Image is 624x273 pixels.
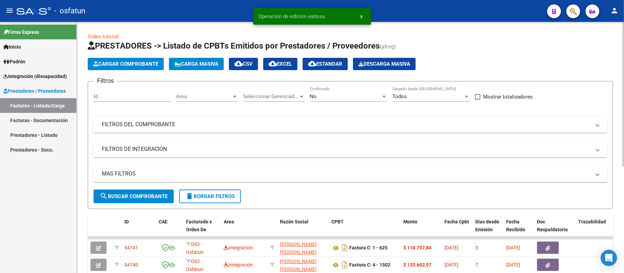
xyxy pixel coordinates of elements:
span: CSV [234,61,253,67]
button: Descarga Masiva [353,58,416,70]
span: CPBT [331,219,344,224]
span: Estandar [308,61,342,67]
datatable-header-cell: Area [221,214,267,245]
strong: Factura C: 1 - 625 [349,245,388,251]
button: x [355,10,368,23]
mat-expansion-panel-header: FILTROS DEL COMPROBANTE [94,116,607,133]
span: 94740 [124,262,138,268]
strong: Factura C: 4 - 1502 [349,262,390,268]
span: Borrar Filtros [185,193,235,199]
datatable-header-cell: Monto [401,214,442,245]
strong: $ 118.757,84 [403,245,431,250]
mat-icon: delete [185,192,194,200]
span: Firma Express [3,28,39,36]
span: (alt+q) [380,43,396,50]
i: Descargar documento [340,242,349,253]
span: Trazabilidad [578,219,606,224]
datatable-header-cell: Doc Respaldatoria [534,214,575,245]
span: Doc Respaldatoria [537,219,568,232]
span: Fecha Recibido [506,219,525,232]
span: Días desde Emisión [475,219,499,232]
datatable-header-cell: CPBT [329,214,401,245]
datatable-header-cell: Razón Social [277,214,329,245]
app-download-masive: Descarga masiva de comprobantes (adjuntos) [353,58,416,70]
span: 7 [475,262,478,268]
datatable-header-cell: ID [122,214,156,245]
mat-expansion-panel-header: MAS FILTROS [94,166,607,182]
span: CAE [159,219,168,224]
span: Padrón [3,58,25,65]
mat-panel-title: MAS FILTROS [102,170,591,178]
span: - osfatun [54,3,85,18]
span: No [310,93,317,100]
span: Prestadores / Proveedores [3,87,66,95]
datatable-header-cell: Días desde Emisión [473,214,503,245]
span: [PERSON_NAME] [PERSON_NAME] [280,259,317,272]
span: [DATE] [444,245,458,250]
span: 5 [475,245,478,250]
span: EXCEL [269,61,292,67]
mat-icon: cloud_download [234,60,243,68]
span: PRESTADORES -> Listado de CPBTs Emitidos por Prestadores / Proveedores [88,41,380,51]
a: Video tutorial [88,34,119,40]
button: Carga Masiva [169,58,224,70]
span: Integración (discapacidad) [3,73,67,80]
datatable-header-cell: Fecha Cpbt [442,214,473,245]
mat-panel-title: FILTROS DEL COMPROBANTE [102,121,591,128]
datatable-header-cell: Trazabilidad [575,214,616,245]
mat-icon: search [100,192,108,200]
span: Cargar Comprobante [93,61,158,67]
span: Area [224,219,234,224]
span: Integración [224,245,253,250]
button: Borrar Filtros [179,190,241,203]
span: Operación de edición exitosa [259,13,325,20]
span: Razón Social [280,219,308,224]
div: Open Intercom Messenger [601,250,617,266]
span: Fecha Cpbt [444,219,469,224]
button: Estandar [303,58,348,70]
span: Buscar Comprobante [100,193,168,199]
mat-icon: cloud_download [269,60,277,68]
span: [PERSON_NAME] [PERSON_NAME] [280,242,317,255]
mat-icon: cloud_download [308,60,316,68]
span: Mostrar totalizadores [483,93,533,101]
span: x [360,13,363,19]
span: Todos [392,93,407,100]
span: ID [124,219,129,224]
mat-icon: menu [5,6,14,15]
mat-panel-title: FILTROS DE INTEGRACION [102,145,591,153]
mat-icon: person [610,6,619,15]
mat-expansion-panel-header: FILTROS DE INTEGRACION [94,141,607,157]
i: Descargar documento [340,259,349,270]
span: [DATE] [506,245,520,250]
span: [DATE] [506,262,520,268]
span: [DATE] [444,262,458,268]
span: Integración [224,262,253,268]
button: EXCEL [263,58,297,70]
datatable-header-cell: Fecha Recibido [503,214,534,245]
span: Carga Masiva [174,61,218,67]
button: CSV [229,58,258,70]
span: Descarga Masiva [358,61,410,67]
span: Facturado x Orden De [186,219,212,232]
div: 27326143451 [280,258,326,272]
span: Seleccionar Gerenciador [243,93,298,100]
h3: Filtros [94,76,117,86]
button: Cargar Comprobante [88,58,164,70]
span: Inicio [3,43,21,51]
span: Monto [403,219,417,224]
button: Buscar Comprobante [94,190,174,203]
div: 27271034356 [280,240,326,255]
span: 94741 [124,245,138,250]
datatable-header-cell: CAE [156,214,183,245]
datatable-header-cell: Facturado x Orden De [183,214,221,245]
span: O02 - Osfatun Propio [186,242,204,263]
strong: $ 133.602,57 [403,262,431,268]
span: Area [176,93,232,100]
